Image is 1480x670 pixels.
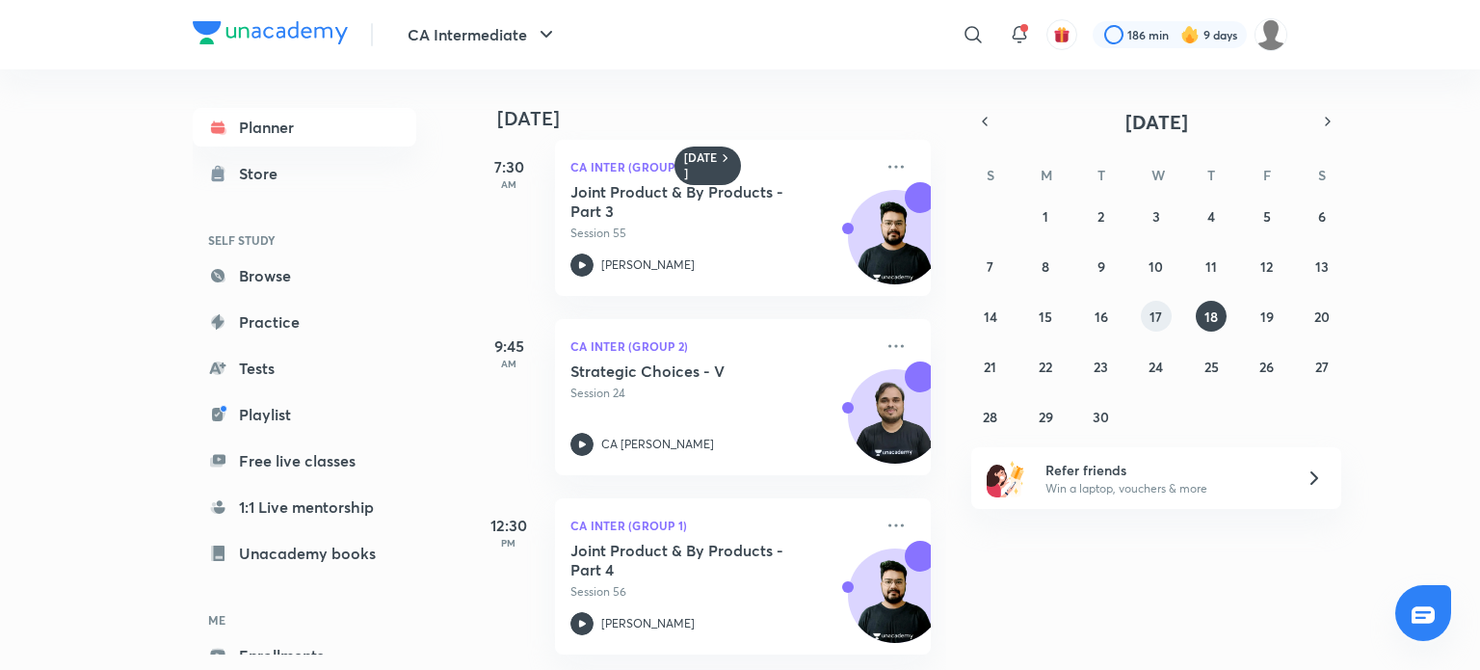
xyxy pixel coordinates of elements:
[570,514,873,537] p: CA Inter (Group 1)
[1093,408,1109,426] abbr: September 30, 2025
[1053,26,1070,43] img: avatar
[470,358,547,369] p: AM
[1259,358,1274,376] abbr: September 26, 2025
[193,534,416,573] a: Unacademy books
[1045,480,1282,497] p: Win a laptop, vouchers & more
[1097,166,1105,184] abbr: Tuesday
[1315,358,1329,376] abbr: September 27, 2025
[987,166,994,184] abbr: Sunday
[570,541,810,579] h5: Joint Product & By Products - Part 4
[975,251,1006,281] button: September 7, 2025
[193,349,416,388] a: Tests
[601,256,695,274] p: [PERSON_NAME]
[1252,251,1282,281] button: September 12, 2025
[1196,251,1227,281] button: September 11, 2025
[984,358,996,376] abbr: September 21, 2025
[1097,207,1104,226] abbr: September 2, 2025
[684,150,718,181] h6: [DATE]
[1141,301,1172,332] button: September 17, 2025
[239,162,289,185] div: Store
[984,308,997,326] abbr: September 14, 2025
[1086,301,1117,332] button: September 16, 2025
[1141,251,1172,281] button: September 10, 2025
[1149,257,1163,276] abbr: September 10, 2025
[470,514,547,537] h5: 12:30
[1043,207,1048,226] abbr: September 1, 2025
[1151,166,1165,184] abbr: Wednesday
[193,442,416,480] a: Free live classes
[1307,301,1337,332] button: September 20, 2025
[1141,351,1172,382] button: September 24, 2025
[570,385,873,402] p: Session 24
[1097,257,1105,276] abbr: September 9, 2025
[570,225,873,242] p: Session 55
[1196,301,1227,332] button: September 18, 2025
[570,583,873,601] p: Session 56
[983,408,997,426] abbr: September 28, 2025
[601,436,714,453] p: CA [PERSON_NAME]
[987,257,993,276] abbr: September 7, 2025
[1315,257,1329,276] abbr: September 13, 2025
[1318,166,1326,184] abbr: Saturday
[1263,166,1271,184] abbr: Friday
[193,108,416,147] a: Planner
[193,488,416,526] a: 1:1 Live mentorship
[1196,201,1227,231] button: September 4, 2025
[193,303,416,341] a: Practice
[1196,351,1227,382] button: September 25, 2025
[1030,201,1061,231] button: September 1, 2025
[1252,301,1282,332] button: September 19, 2025
[1041,166,1052,184] abbr: Monday
[1263,207,1271,226] abbr: September 5, 2025
[1152,207,1160,226] abbr: September 3, 2025
[975,301,1006,332] button: September 14, 2025
[1207,166,1215,184] abbr: Thursday
[497,107,950,130] h4: [DATE]
[1180,25,1200,44] img: streak
[570,335,873,358] p: CA Inter (Group 2)
[470,537,547,549] p: PM
[570,182,810,221] h5: Joint Product & By Products - Part 3
[849,559,941,652] img: Avatar
[1039,308,1052,326] abbr: September 15, 2025
[1205,257,1217,276] abbr: September 11, 2025
[1030,351,1061,382] button: September 22, 2025
[1046,19,1077,50] button: avatar
[849,201,941,293] img: Avatar
[1086,251,1117,281] button: September 9, 2025
[193,256,416,295] a: Browse
[193,154,416,193] a: Store
[987,459,1025,497] img: referral
[1252,201,1282,231] button: September 5, 2025
[1045,460,1282,480] h6: Refer friends
[1149,358,1163,376] abbr: September 24, 2025
[1318,207,1326,226] abbr: September 6, 2025
[193,603,416,636] h6: ME
[1095,308,1108,326] abbr: September 16, 2025
[975,351,1006,382] button: September 21, 2025
[1039,358,1052,376] abbr: September 22, 2025
[1204,358,1219,376] abbr: September 25, 2025
[1030,401,1061,432] button: September 29, 2025
[1030,301,1061,332] button: September 15, 2025
[1086,351,1117,382] button: September 23, 2025
[1150,308,1162,326] abbr: September 17, 2025
[1307,251,1337,281] button: September 13, 2025
[193,21,348,49] a: Company Logo
[1207,207,1215,226] abbr: September 4, 2025
[396,15,569,54] button: CA Intermediate
[1260,257,1273,276] abbr: September 12, 2025
[1204,308,1218,326] abbr: September 18, 2025
[1252,351,1282,382] button: September 26, 2025
[470,335,547,358] h5: 9:45
[601,615,695,632] p: [PERSON_NAME]
[1141,201,1172,231] button: September 3, 2025
[1307,201,1337,231] button: September 6, 2025
[975,401,1006,432] button: September 28, 2025
[193,21,348,44] img: Company Logo
[1030,251,1061,281] button: September 8, 2025
[1314,308,1330,326] abbr: September 20, 2025
[570,155,873,178] p: CA Inter (Group 1)
[470,155,547,178] h5: 7:30
[1307,351,1337,382] button: September 27, 2025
